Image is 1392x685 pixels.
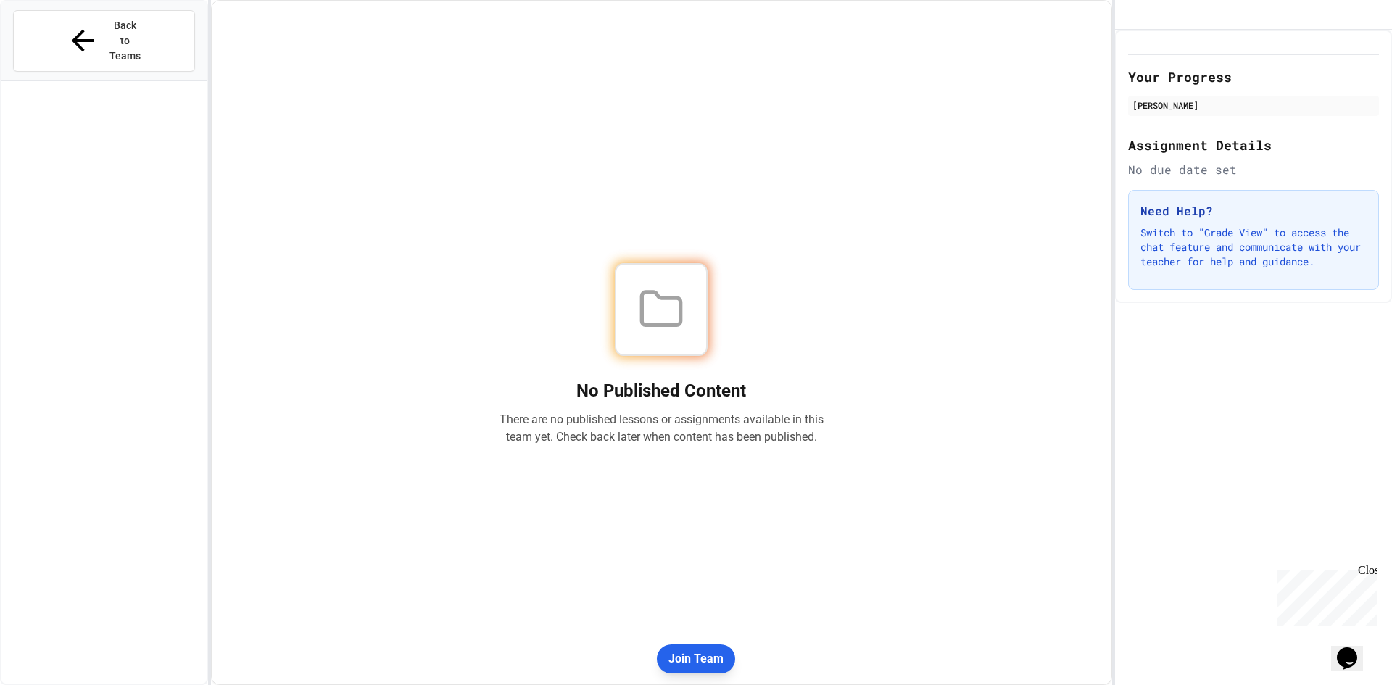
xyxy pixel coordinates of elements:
button: Back to Teams [13,10,195,72]
iframe: chat widget [1331,627,1377,671]
p: Switch to "Grade View" to access the chat feature and communicate with your teacher for help and ... [1140,225,1367,269]
h3: Need Help? [1140,202,1367,220]
h2: Your Progress [1128,67,1379,87]
div: Chat with us now!Close [6,6,100,92]
p: There are no published lessons or assignments available in this team yet. Check back later when c... [499,411,824,446]
div: [PERSON_NAME] [1132,99,1375,112]
div: No due date set [1128,161,1379,178]
iframe: chat widget [1272,564,1377,626]
span: Back to Teams [108,18,142,64]
button: Join Team [657,644,735,673]
h2: Assignment Details [1128,135,1379,155]
h2: No Published Content [499,379,824,402]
